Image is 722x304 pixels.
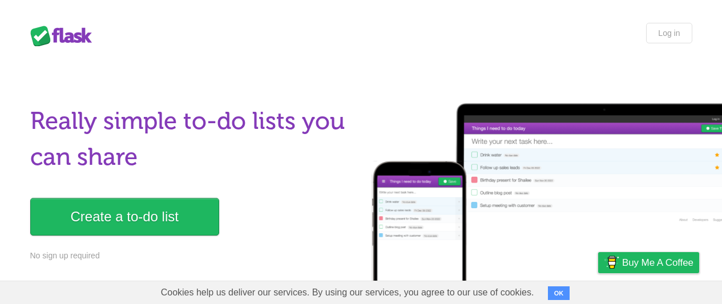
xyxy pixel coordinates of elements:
[598,252,699,273] a: Buy me a coffee
[622,253,693,273] span: Buy me a coffee
[548,286,570,300] button: OK
[30,198,219,236] a: Create a to-do list
[30,26,99,46] div: Flask Lists
[604,253,619,272] img: Buy me a coffee
[150,281,546,304] span: Cookies help us deliver our services. By using our services, you agree to our use of cookies.
[646,23,692,43] a: Log in
[30,250,354,262] p: No sign up required
[30,103,354,175] h1: Really simple to-do lists you can share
